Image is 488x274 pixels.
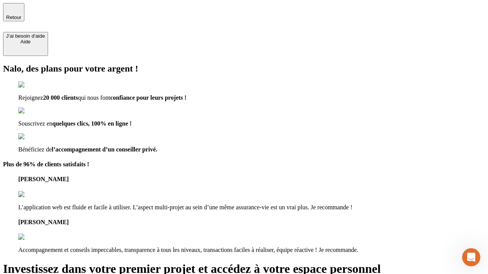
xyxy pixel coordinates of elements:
span: 20 000 clients [43,94,78,101]
span: quelques clics, 100% en ligne ! [52,120,132,127]
img: reviews stars [18,234,56,241]
button: J’ai besoin d'aideAide [3,32,48,56]
img: reviews stars [18,191,56,198]
span: Retour [6,14,21,20]
p: Accompagnement et conseils impeccables, transparence à tous les niveaux, transactions faciles à r... [18,247,485,253]
h4: Plus de 96% de clients satisfaits ! [3,161,485,168]
span: Bénéficiez de [18,146,52,153]
iframe: Intercom live chat [462,248,480,266]
span: qui nous font [78,94,110,101]
img: checkmark [18,133,51,140]
span: Souscrivez en [18,120,52,127]
div: J’ai besoin d'aide [6,33,45,39]
img: checkmark [18,81,51,88]
div: Aide [6,39,45,45]
img: checkmark [18,107,51,114]
h4: [PERSON_NAME] [18,176,485,183]
button: Retour [3,3,24,21]
span: l’accompagnement d’un conseiller privé. [52,146,157,153]
h4: [PERSON_NAME] [18,219,485,226]
span: Rejoignez [18,94,43,101]
p: L’application web est fluide et facile à utiliser. L’aspect multi-projet au sein d’une même assur... [18,204,485,211]
span: confiance pour leurs projets ! [110,94,186,101]
h2: Nalo, des plans pour votre argent ! [3,64,485,74]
